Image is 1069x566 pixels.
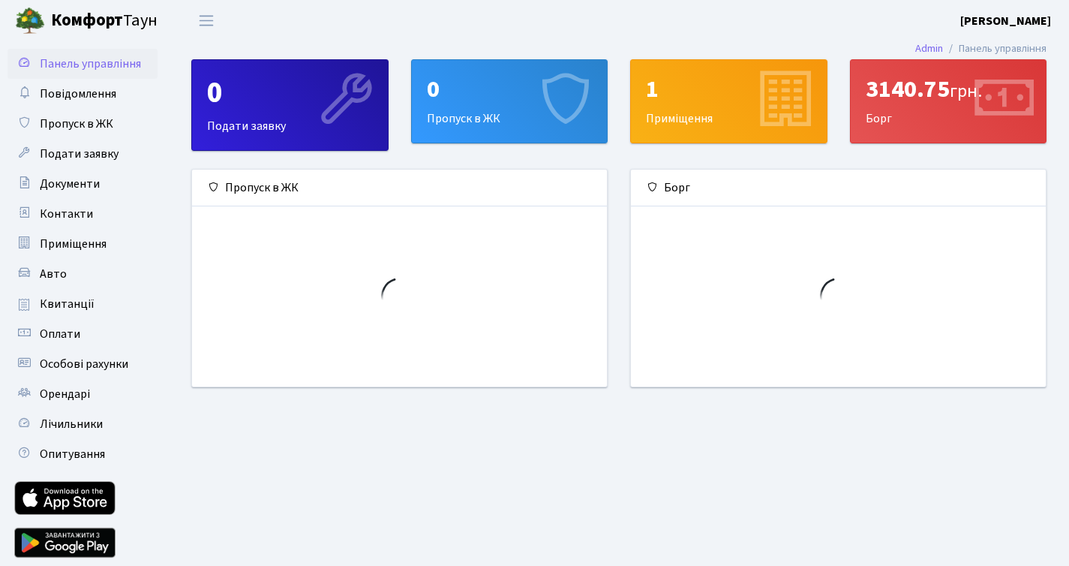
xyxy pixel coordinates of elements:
a: Контакти [8,199,158,229]
span: Особові рахунки [40,356,128,372]
a: Приміщення [8,229,158,259]
span: Приміщення [40,236,107,252]
a: Оплати [8,319,158,349]
a: Повідомлення [8,79,158,109]
span: Контакти [40,206,93,222]
a: Орендарі [8,379,158,409]
span: Опитування [40,446,105,462]
a: Квитанції [8,289,158,319]
div: 1 [646,75,812,104]
a: 1Приміщення [630,59,827,143]
span: грн. [950,78,982,104]
a: Admin [915,41,943,56]
a: Авто [8,259,158,289]
span: Подати заявку [40,146,119,162]
span: Пропуск в ЖК [40,116,113,132]
a: Лічильники [8,409,158,439]
div: Приміщення [631,60,827,143]
button: Переключити навігацію [188,8,225,33]
nav: breadcrumb [893,33,1069,65]
div: Пропуск в ЖК [192,170,607,206]
div: Подати заявку [192,60,388,150]
b: Комфорт [51,8,123,32]
span: Лічильники [40,416,103,432]
a: Панель управління [8,49,158,79]
span: Орендарі [40,386,90,402]
div: Борг [631,170,1046,206]
a: Подати заявку [8,139,158,169]
span: Панель управління [40,56,141,72]
li: Панель управління [943,41,1046,57]
div: 0 [427,75,593,104]
a: Опитування [8,439,158,469]
div: 0 [207,75,373,111]
a: [PERSON_NAME] [960,12,1051,30]
div: 3140.75 [866,75,1031,104]
span: Таун [51,8,158,34]
span: Квитанції [40,296,95,312]
span: Авто [40,266,67,282]
span: Оплати [40,326,80,342]
a: 0Подати заявку [191,59,389,151]
a: 0Пропуск в ЖК [411,59,608,143]
a: Особові рахунки [8,349,158,379]
div: Борг [851,60,1046,143]
b: [PERSON_NAME] [960,13,1051,29]
a: Документи [8,169,158,199]
span: Повідомлення [40,86,116,102]
a: Пропуск в ЖК [8,109,158,139]
div: Пропуск в ЖК [412,60,608,143]
span: Документи [40,176,100,192]
img: logo.png [15,6,45,36]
